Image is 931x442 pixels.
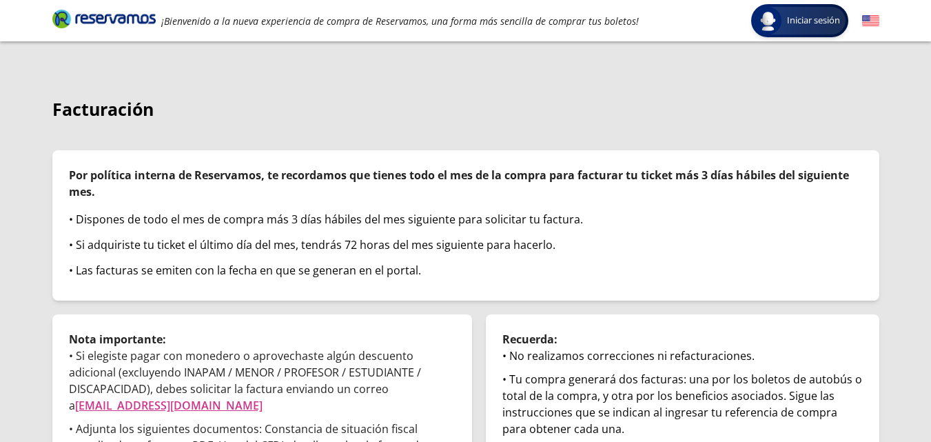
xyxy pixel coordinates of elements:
span: Iniciar sesión [781,14,846,28]
a: Brand Logo [52,8,156,33]
p: • Si elegiste pagar con monedero o aprovechaste algún descuento adicional (excluyendo INAPAM / ME... [69,348,456,414]
p: Recuerda: [502,331,863,348]
div: • No realizamos correcciones ni refacturaciones. [502,348,863,364]
p: Por política interna de Reservamos, te recordamos que tienes todo el mes de la compra para factur... [69,167,863,200]
div: • Tu compra generará dos facturas: una por los boletos de autobús o total de la compra, y otra po... [502,371,863,437]
button: English [862,12,879,30]
a: [EMAIL_ADDRESS][DOMAIN_NAME] [75,398,263,413]
div: • Dispones de todo el mes de compra más 3 días hábiles del mes siguiente para solicitar tu factura. [69,211,863,228]
p: Facturación [52,97,879,123]
p: Nota importante: [69,331,456,348]
div: • Si adquiriste tu ticket el último día del mes, tendrás 72 horas del mes siguiente para hacerlo. [69,237,863,253]
i: Brand Logo [52,8,156,29]
div: • Las facturas se emiten con la fecha en que se generan en el portal. [69,262,863,279]
em: ¡Bienvenido a la nueva experiencia de compra de Reservamos, una forma más sencilla de comprar tus... [161,14,639,28]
